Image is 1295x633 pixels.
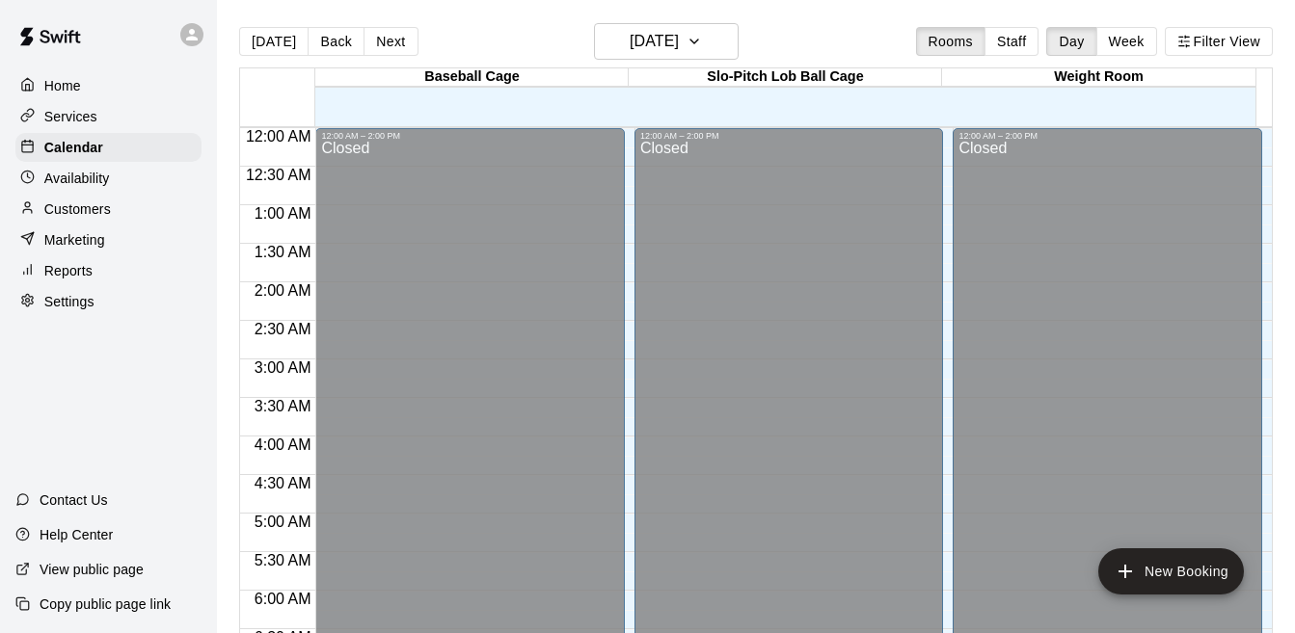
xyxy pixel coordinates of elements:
button: Filter View [1165,27,1273,56]
a: Services [15,102,202,131]
div: 12:00 AM – 2:00 PM [321,131,619,141]
button: Rooms [916,27,985,56]
a: Customers [15,195,202,224]
span: 2:30 AM [250,321,316,337]
h6: [DATE] [630,28,679,55]
span: 2:00 AM [250,282,316,299]
span: 3:30 AM [250,398,316,414]
p: Services [44,107,97,126]
a: Reports [15,256,202,285]
div: Slo-Pitch Lob Ball Cage [629,68,942,87]
button: Back [308,27,364,56]
p: View public page [40,560,144,579]
div: 12:00 AM – 2:00 PM [640,131,938,141]
span: 3:00 AM [250,359,316,376]
button: [DATE] [594,23,739,60]
button: [DATE] [239,27,309,56]
div: Weight Room [942,68,1255,87]
p: Copy public page link [40,594,171,614]
span: 1:00 AM [250,205,316,222]
span: 4:00 AM [250,436,316,453]
p: Customers [44,199,111,219]
p: Home [44,76,81,95]
p: Contact Us [40,490,108,510]
button: Staff [985,27,1039,56]
span: 1:30 AM [250,244,316,260]
a: Home [15,71,202,100]
p: Help Center [40,525,113,544]
button: Next [364,27,418,56]
a: Availability [15,164,202,193]
a: Calendar [15,133,202,162]
span: 4:30 AM [250,475,316,491]
span: 5:00 AM [250,514,316,530]
span: 5:30 AM [250,552,316,568]
button: add [1098,548,1244,594]
p: Reports [44,261,93,280]
p: Settings [44,292,94,311]
a: Marketing [15,225,202,254]
button: Week [1096,27,1157,56]
div: 12:00 AM – 2:00 PM [958,131,1256,141]
div: Baseball Cage [315,68,629,87]
p: Availability [44,169,110,188]
p: Marketing [44,230,105,250]
p: Calendar [44,138,103,157]
button: Day [1046,27,1096,56]
span: 12:30 AM [241,167,316,183]
span: 6:00 AM [250,591,316,607]
a: Settings [15,287,202,316]
span: 12:00 AM [241,128,316,145]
